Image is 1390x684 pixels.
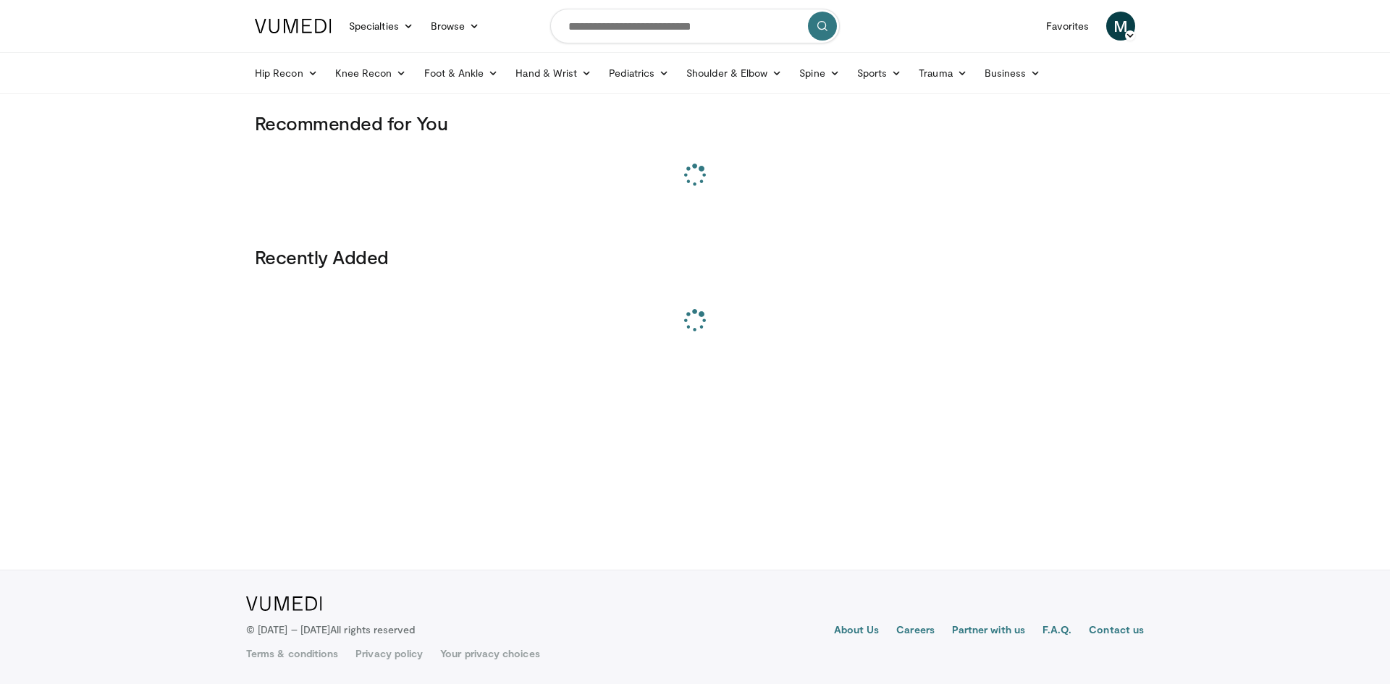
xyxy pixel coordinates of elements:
span: All rights reserved [330,623,415,636]
img: VuMedi Logo [246,596,322,611]
a: Trauma [910,59,976,88]
h3: Recommended for You [255,111,1135,135]
p: © [DATE] – [DATE] [246,622,416,637]
a: Sports [848,59,911,88]
a: Foot & Ankle [416,59,507,88]
a: Hand & Wrist [507,59,600,88]
a: Shoulder & Elbow [678,59,791,88]
a: Favorites [1037,12,1098,41]
a: Partner with us [952,622,1025,640]
a: Specialties [340,12,422,41]
a: Business [976,59,1050,88]
h3: Recently Added [255,245,1135,269]
a: Terms & conditions [246,646,338,661]
a: Spine [791,59,848,88]
a: Knee Recon [327,59,416,88]
input: Search topics, interventions [550,9,840,43]
a: M [1106,12,1135,41]
a: Hip Recon [246,59,327,88]
a: Browse [422,12,489,41]
a: Your privacy choices [440,646,539,661]
a: F.A.Q. [1042,622,1071,640]
a: Careers [896,622,935,640]
a: Contact us [1089,622,1144,640]
a: About Us [834,622,880,640]
a: Privacy policy [355,646,423,661]
img: VuMedi Logo [255,19,332,33]
a: Pediatrics [600,59,678,88]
